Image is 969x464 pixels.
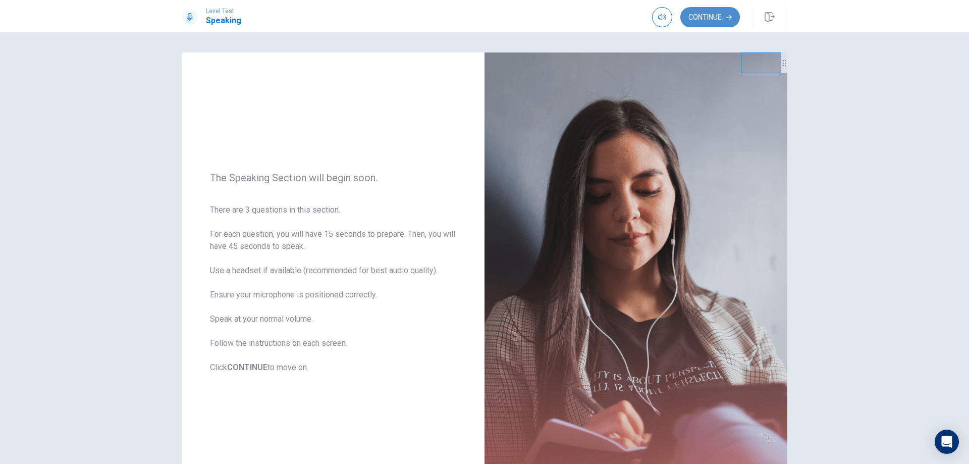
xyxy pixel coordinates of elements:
[210,172,456,184] span: The Speaking Section will begin soon.
[227,363,267,372] b: CONTINUE
[206,8,241,15] span: Level Test
[680,7,740,27] button: Continue
[206,15,241,27] h1: Speaking
[935,430,959,454] div: Open Intercom Messenger
[210,204,456,374] span: There are 3 questions in this section. For each question, you will have 15 seconds to prepare. Th...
